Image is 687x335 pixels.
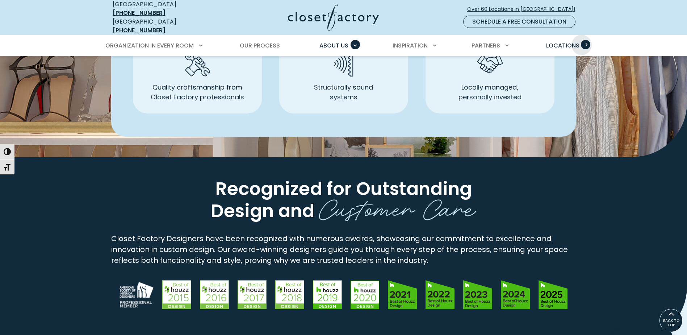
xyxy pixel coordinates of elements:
a: Schedule a Free Consultation [463,16,575,28]
img: Best of Houzz Design 2023 [463,280,492,309]
span: Recognized for Outstanding [215,176,472,202]
p: Quality craftsmanship from Closet Factory professionals [151,82,244,102]
p: Closet Factory Designers have been recognized with numerous awards, showcasing our commitment to ... [111,233,576,266]
span: Organization in Every Room [105,41,194,50]
a: BACK TO TOP [659,309,683,332]
img: Best of Houzz Design 2019 [313,280,342,309]
img: Best of Houzz Design 2016 [200,280,229,309]
a: [PHONE_NUMBER] [113,9,166,17]
span: About Us [319,41,348,50]
span: Inspiration [393,41,428,50]
img: Best of Houzz Design 2017 [238,280,267,309]
p: Structurally sound systems [314,82,373,102]
p: Locally managed, personally invested [458,82,521,102]
span: Customer Care [319,187,476,226]
nav: Primary Menu [100,36,587,56]
img: Best of Houzz Design 2018 [275,280,304,309]
span: Locations [546,41,579,50]
img: Closet Factory Logo [288,4,379,31]
a: Over 60 Locations in [GEOGRAPHIC_DATA]! [467,3,581,16]
span: Our Process [240,41,280,50]
img: Best of Houzz Design 2024 [501,280,530,309]
div: [GEOGRAPHIC_DATA] [113,17,218,35]
span: Design and [211,198,314,224]
img: Best of Houzz Design 2022 [426,280,454,309]
img: Best of Houzz Design 2021 [388,280,417,309]
img: Best of Houzz Design 2020 [351,281,379,309]
span: BACK TO TOP [660,319,682,327]
img: Best of Houzz Design 2015 [539,280,567,309]
a: [PHONE_NUMBER] [113,26,166,34]
span: Over 60 Locations in [GEOGRAPHIC_DATA]! [467,5,581,13]
img: Best of Houzz Design 2015 [162,280,191,309]
span: Partners [472,41,500,50]
img: ASID [120,280,153,309]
